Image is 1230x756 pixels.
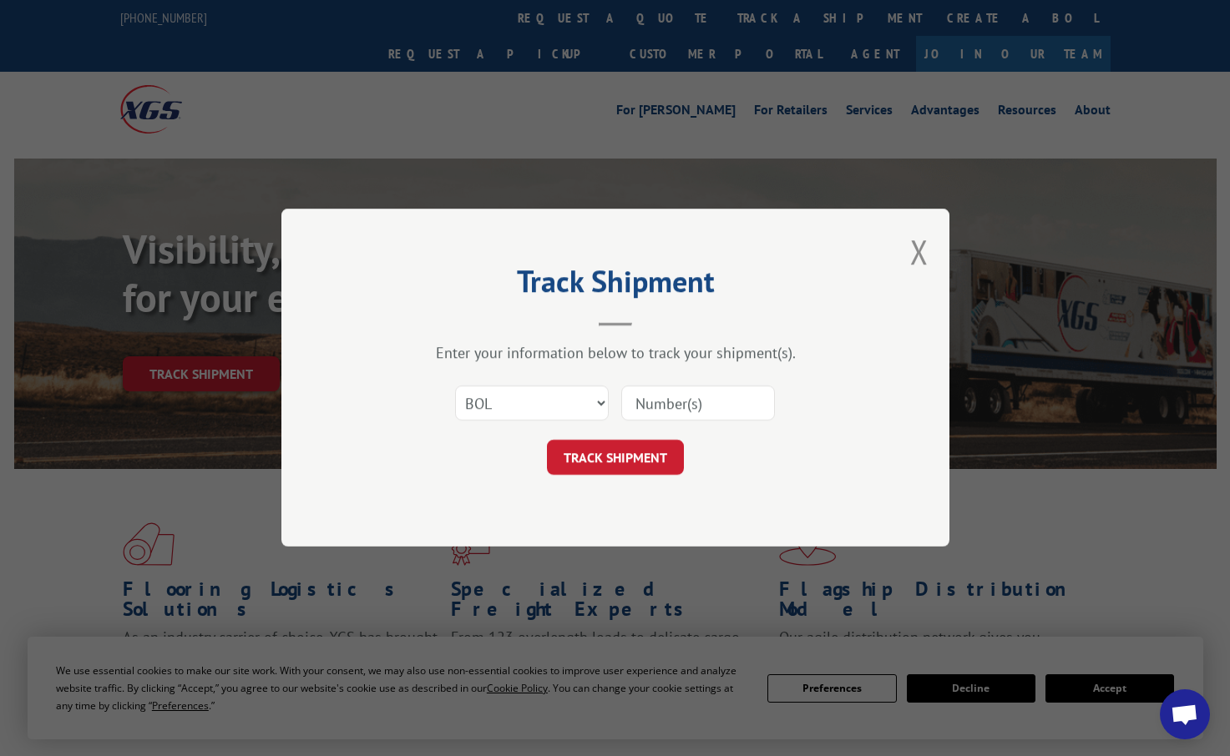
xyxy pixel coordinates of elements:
div: Enter your information below to track your shipment(s). [365,344,866,363]
button: TRACK SHIPMENT [547,441,684,476]
button: Close modal [910,229,929,274]
h2: Track Shipment [365,270,866,301]
div: Open chat [1160,689,1210,739]
input: Number(s) [621,386,775,421]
